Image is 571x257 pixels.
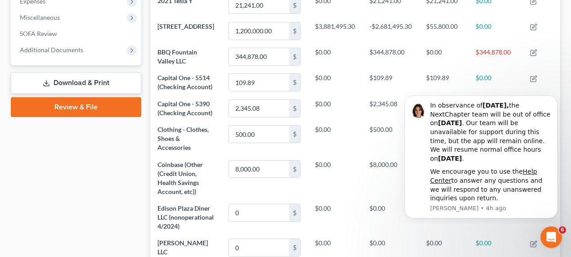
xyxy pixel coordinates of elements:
[289,161,300,178] div: $
[540,226,562,248] iframe: Intercom live chat
[229,161,289,178] input: 0.00
[419,18,468,44] td: $55,800.00
[468,18,523,44] td: $0.00
[229,204,289,221] input: 0.00
[308,70,362,95] td: $0.00
[289,100,300,117] div: $
[362,95,419,121] td: $2,345.08
[308,156,362,200] td: $0.00
[419,44,468,69] td: $0.00
[157,100,212,117] span: Capital One - 5390 (Checking Account)
[468,44,523,69] td: $344,878.00
[13,26,141,42] a: SOFA Review
[229,23,289,40] input: 0.00
[289,204,300,221] div: $
[11,97,141,117] a: Review & File
[391,88,571,224] iframe: Intercom notifications message
[229,126,289,143] input: 0.00
[289,126,300,143] div: $
[362,200,419,234] td: $0.00
[229,100,289,117] input: 0.00
[289,239,300,256] div: $
[289,23,300,40] div: $
[308,95,362,121] td: $0.00
[419,70,468,95] td: $109.89
[362,44,419,69] td: $344,878.00
[157,23,214,30] span: [STREET_ADDRESS]
[362,70,419,95] td: $109.89
[229,48,289,65] input: 0.00
[157,204,214,230] span: Edison Plaza Diner LLC (nonoperational 4/2024)
[11,72,141,94] a: Download & Print
[362,156,419,200] td: $8,000.00
[362,122,419,156] td: $500.00
[20,46,83,54] span: Additional Documents
[289,74,300,91] div: $
[157,161,203,195] span: Coinbase (Other (Credit Union, Health Savings Account, etc))
[229,74,289,91] input: 0.00
[20,30,57,37] span: SOFA Review
[289,48,300,65] div: $
[157,74,212,90] span: Capital One - 5514 (Checking Account)
[20,14,60,21] span: Miscellaneous
[308,44,362,69] td: $0.00
[229,239,289,256] input: 0.00
[468,70,523,95] td: $0.00
[362,18,419,44] td: -$2,681,495.30
[308,122,362,156] td: $0.00
[559,226,566,234] span: 6
[157,48,197,65] span: BBQ Fountain Valley LLC
[157,126,209,151] span: Clothing - Clothes, Shoes & Accessories
[308,200,362,234] td: $0.00
[308,18,362,44] td: $3,881,495.30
